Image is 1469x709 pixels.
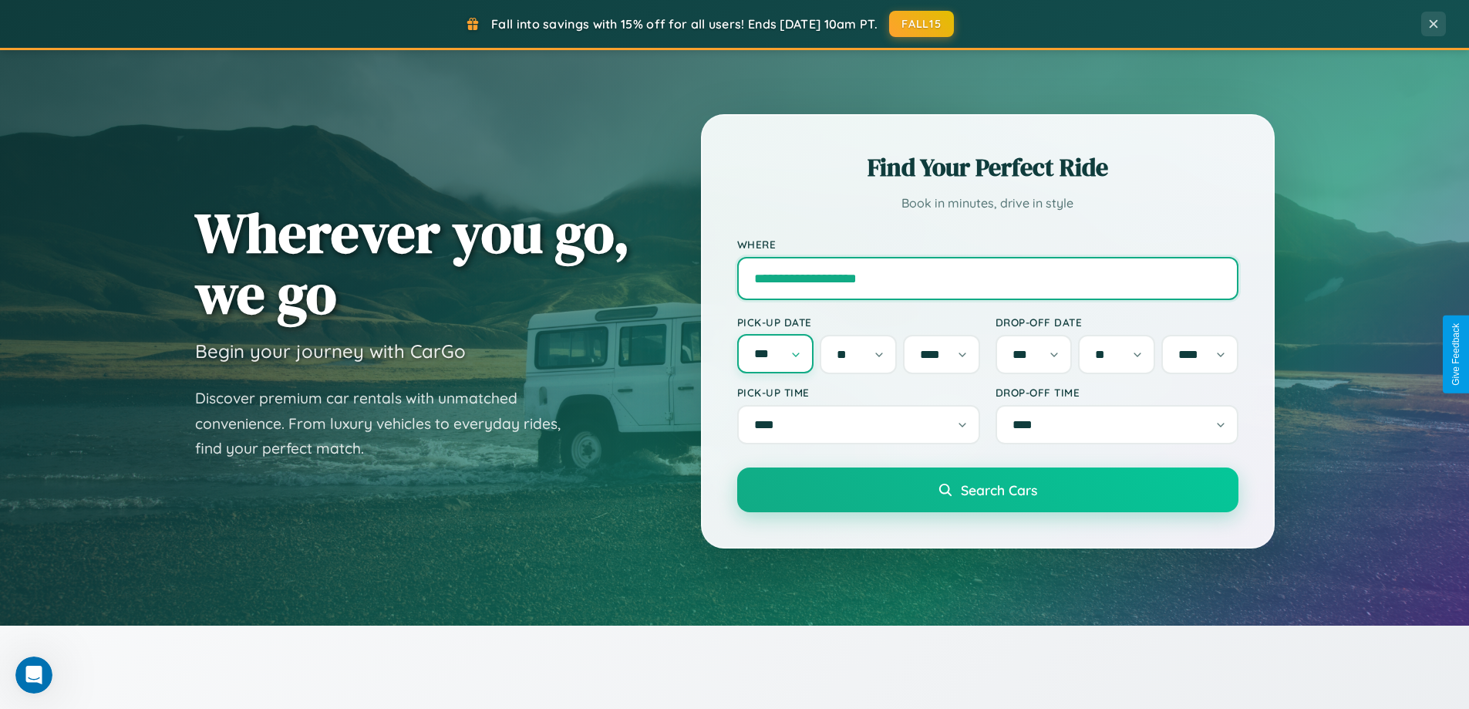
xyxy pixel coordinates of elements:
[996,386,1238,399] label: Drop-off Time
[491,16,878,32] span: Fall into savings with 15% off for all users! Ends [DATE] 10am PT.
[961,481,1037,498] span: Search Cars
[996,316,1238,329] label: Drop-off Date
[737,238,1238,251] label: Where
[195,386,581,461] p: Discover premium car rentals with unmatched convenience. From luxury vehicles to everyday rides, ...
[889,11,954,37] button: FALL15
[737,150,1238,184] h2: Find Your Perfect Ride
[737,468,1238,512] button: Search Cars
[15,657,52,694] iframe: Intercom live chat
[737,386,980,399] label: Pick-up Time
[1450,323,1461,386] div: Give Feedback
[195,339,466,363] h3: Begin your journey with CarGo
[737,316,980,329] label: Pick-up Date
[737,192,1238,214] p: Book in minutes, drive in style
[195,202,630,324] h1: Wherever you go, we go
